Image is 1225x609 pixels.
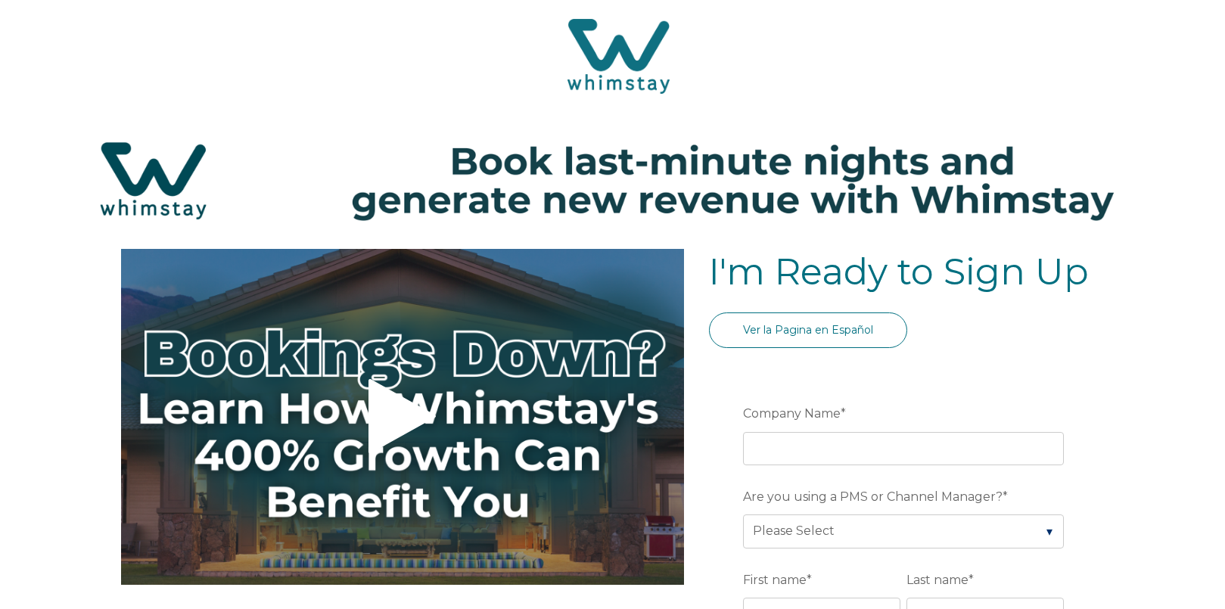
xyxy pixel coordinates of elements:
[709,312,907,348] a: Ver la Pagina en Español
[906,568,968,592] span: Last name
[743,568,807,592] span: First name
[743,402,841,425] span: Company Name
[743,485,1003,508] span: Are you using a PMS or Channel Manager?
[709,250,1089,294] span: I'm Ready to Sign Up
[15,117,1210,244] img: Hubspot header for SSOB (4)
